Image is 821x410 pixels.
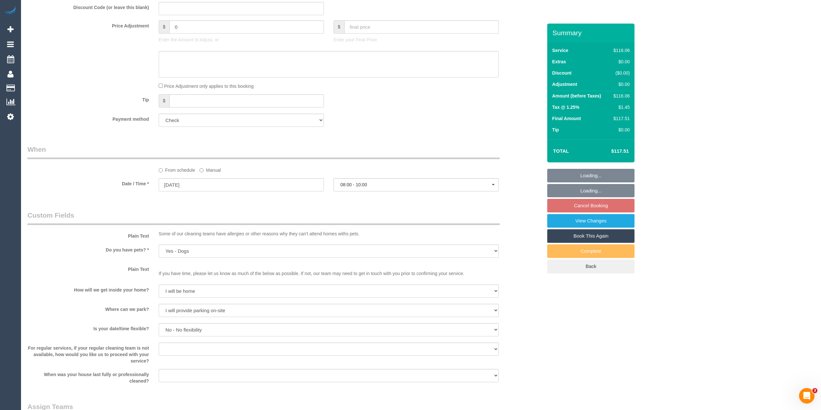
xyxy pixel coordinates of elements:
[611,93,630,99] div: $116.06
[552,93,601,99] label: Amount (before Taxes)
[23,114,154,122] label: Payment method
[159,178,324,191] input: DD/MM/YYYY
[611,58,630,65] div: $0.00
[611,47,630,54] div: $116.06
[159,264,499,277] p: If you have time, please let us know as much of the below as possible. If not, our team may need ...
[159,36,324,43] p: Enter the Amount to Adjust, or
[344,20,499,34] input: final price
[27,210,500,225] legend: Custom Fields
[23,231,154,239] label: Plain Text
[199,168,204,172] input: Manual
[611,104,630,110] div: $1.45
[340,182,492,187] span: 08:00 - 10:00
[164,84,254,89] span: Price Adjustment only applies to this booking
[611,70,630,76] div: ($0.00)
[23,323,154,332] label: Is your date/time flexible?
[547,260,634,273] a: Back
[552,104,579,110] label: Tax @ 1.25%
[799,388,815,404] iframe: Intercom live chat
[23,304,154,313] label: Where can we park?
[159,165,195,173] label: From schedule
[334,20,344,34] span: $
[812,388,817,393] span: 3
[552,29,631,36] h3: Summary
[611,127,630,133] div: $0.00
[199,165,221,173] label: Manual
[552,81,577,87] label: Adjustment
[23,94,154,103] label: Tip
[4,6,17,15] img: Automaid Logo
[552,47,568,54] label: Service
[547,214,634,228] a: View Changes
[552,58,566,65] label: Extras
[611,81,630,87] div: $0.00
[159,231,499,237] p: Some of our cleaning teams have allergies or other reasons why they can't attend homes withs pets.
[611,115,630,122] div: $117.51
[23,284,154,293] label: How will we get inside your home?
[592,149,629,154] h4: $117.51
[334,36,499,43] p: Enter your Final Price
[23,244,154,253] label: Do you have pets? *
[23,178,154,187] label: Date / Time *
[159,20,169,34] span: $
[547,229,634,243] a: Book This Again
[23,2,154,11] label: Discount Code (or leave this blank)
[552,127,559,133] label: Tip
[23,369,154,384] label: When was your house last fully or professionally cleaned?
[23,264,154,272] label: Plain Text
[23,20,154,29] label: Price Adjustment
[23,343,154,364] label: For regular services, if your regular cleaning team is not available, how would you like us to pr...
[552,70,571,76] label: Discount
[27,145,500,159] legend: When
[159,168,163,172] input: From schedule
[334,178,499,191] button: 08:00 - 10:00
[552,115,581,122] label: Final Amount
[159,94,169,108] span: $
[553,148,569,154] strong: Total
